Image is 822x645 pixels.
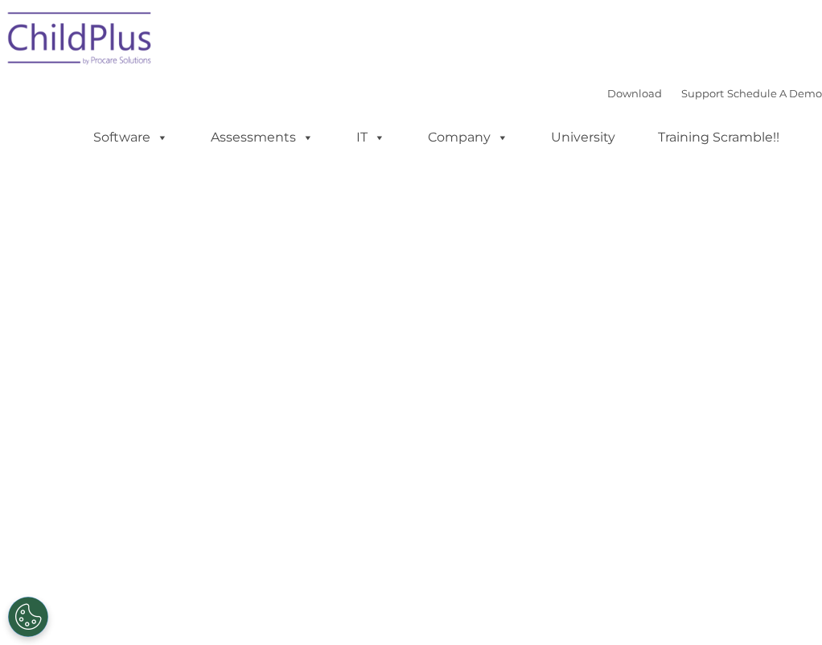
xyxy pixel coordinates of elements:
[340,121,401,154] a: IT
[607,87,662,100] a: Download
[642,121,795,154] a: Training Scramble!!
[535,121,631,154] a: University
[412,121,524,154] a: Company
[681,87,724,100] a: Support
[607,87,822,100] font: |
[195,121,330,154] a: Assessments
[727,87,822,100] a: Schedule A Demo
[8,597,48,637] button: Cookies Settings
[77,121,184,154] a: Software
